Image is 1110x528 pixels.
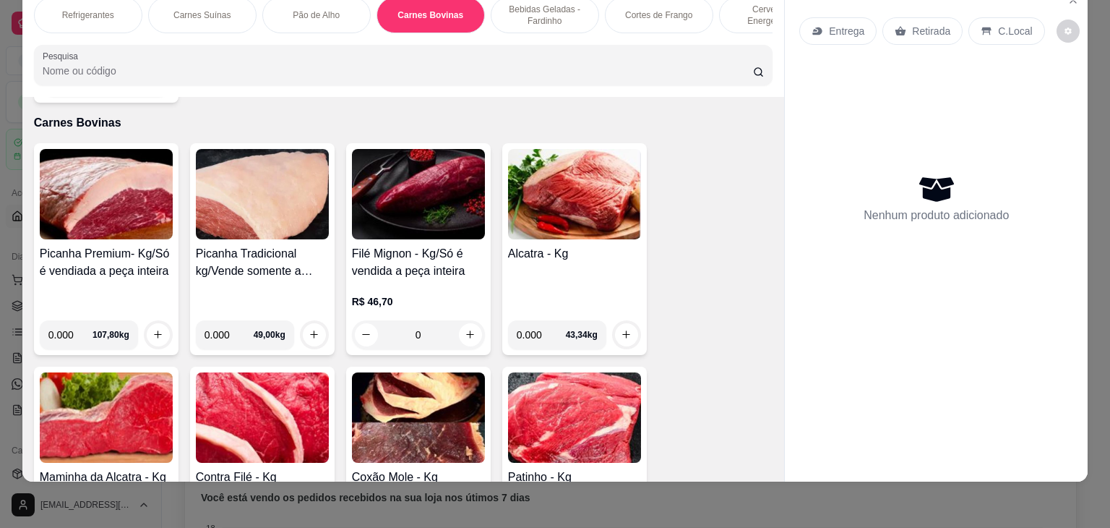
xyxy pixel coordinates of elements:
p: Carnes Bovinas [34,114,773,132]
button: increase-product-quantity [459,323,482,346]
p: C.Local [998,24,1032,38]
button: increase-product-quantity [303,323,326,346]
h4: Picanha Premium- Kg/Só é vendiada a peça inteira [40,245,173,280]
img: product-image [40,372,173,463]
p: Nenhum produto adicionado [864,207,1009,224]
img: product-image [508,149,641,239]
img: product-image [352,149,485,239]
p: Pão de Alho [293,9,340,21]
p: Carnes Bovinas [397,9,463,21]
input: 0.00 [48,320,92,349]
button: increase-product-quantity [147,323,170,346]
button: increase-product-quantity [615,323,638,346]
h4: Alcatra - Kg [508,245,641,263]
h4: Patinho - Kg [508,469,641,486]
p: Refrigerantes [62,9,114,21]
img: product-image [508,372,641,463]
input: 0.00 [517,320,566,349]
img: product-image [352,372,485,463]
input: 0.00 [205,320,254,349]
h4: Contra Filé - Kg [196,469,329,486]
button: decrease-product-quantity [1057,20,1080,43]
p: Entrega [829,24,864,38]
button: decrease-product-quantity [355,323,378,346]
p: R$ 46,70 [352,294,485,309]
h4: Coxão Mole - Kg [352,469,485,486]
label: Pesquisa [43,50,83,62]
p: Carnes Suínas [173,9,231,21]
h4: Picanha Tradicional kg/Vende somente a peça [196,245,329,280]
p: Retirada [912,24,950,38]
img: product-image [196,372,329,463]
img: product-image [196,149,329,239]
img: product-image [40,149,173,239]
h4: Maminha da Alcatra - Kg [40,469,173,486]
p: Cervejas e Energéticos - Unidade [731,4,815,27]
p: Bebidas Geladas - Fardinho [503,4,587,27]
input: Pesquisa [43,64,753,78]
h4: Filé Mignon - Kg/Só é vendida a peça inteira [352,245,485,280]
p: Cortes de Frango [625,9,692,21]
